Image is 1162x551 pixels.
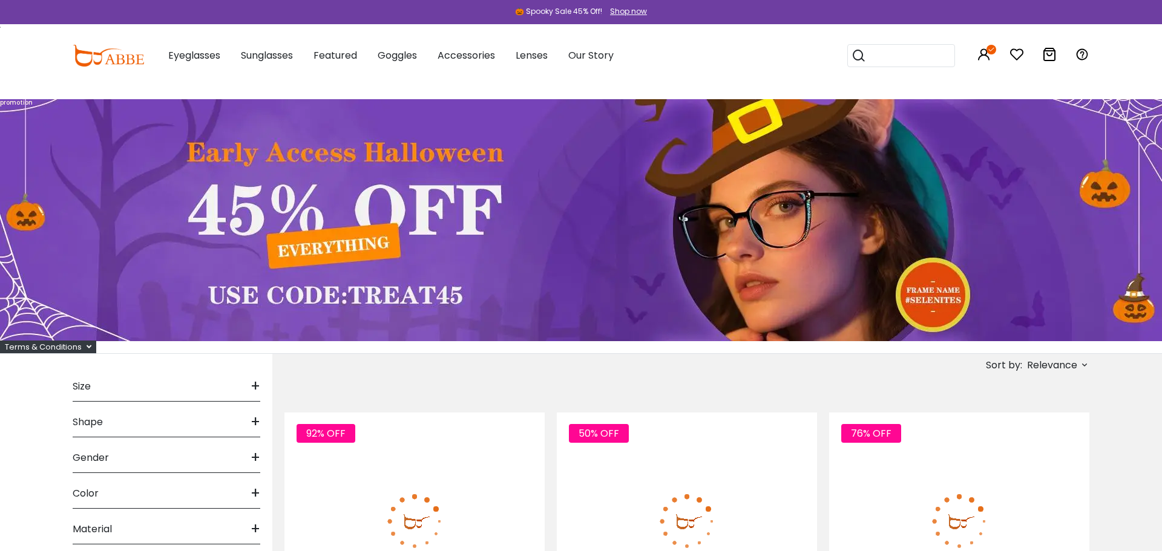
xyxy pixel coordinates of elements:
span: Sort by: [986,358,1022,372]
span: Material [73,515,112,544]
span: Color [73,479,99,508]
span: 50% OFF [569,424,629,443]
a: Shop now [604,6,647,16]
span: Featured [313,48,357,62]
span: Shape [73,408,103,437]
span: Relevance [1027,354,1077,376]
span: 92% OFF [297,424,355,443]
span: + [251,372,260,401]
span: Our Story [568,48,614,62]
img: abbeglasses.com [73,45,144,67]
span: + [251,408,260,437]
div: 🎃 Spooky Sale 45% Off! [515,6,602,17]
span: 76% OFF [841,424,901,443]
span: + [251,479,260,508]
span: Accessories [438,48,495,62]
span: + [251,515,260,544]
span: Eyeglasses [168,48,220,62]
span: Sunglasses [241,48,293,62]
span: Gender [73,443,109,472]
span: Size [73,372,91,401]
span: Lenses [516,48,548,62]
div: Shop now [610,6,647,17]
span: + [251,443,260,472]
span: Goggles [378,48,417,62]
